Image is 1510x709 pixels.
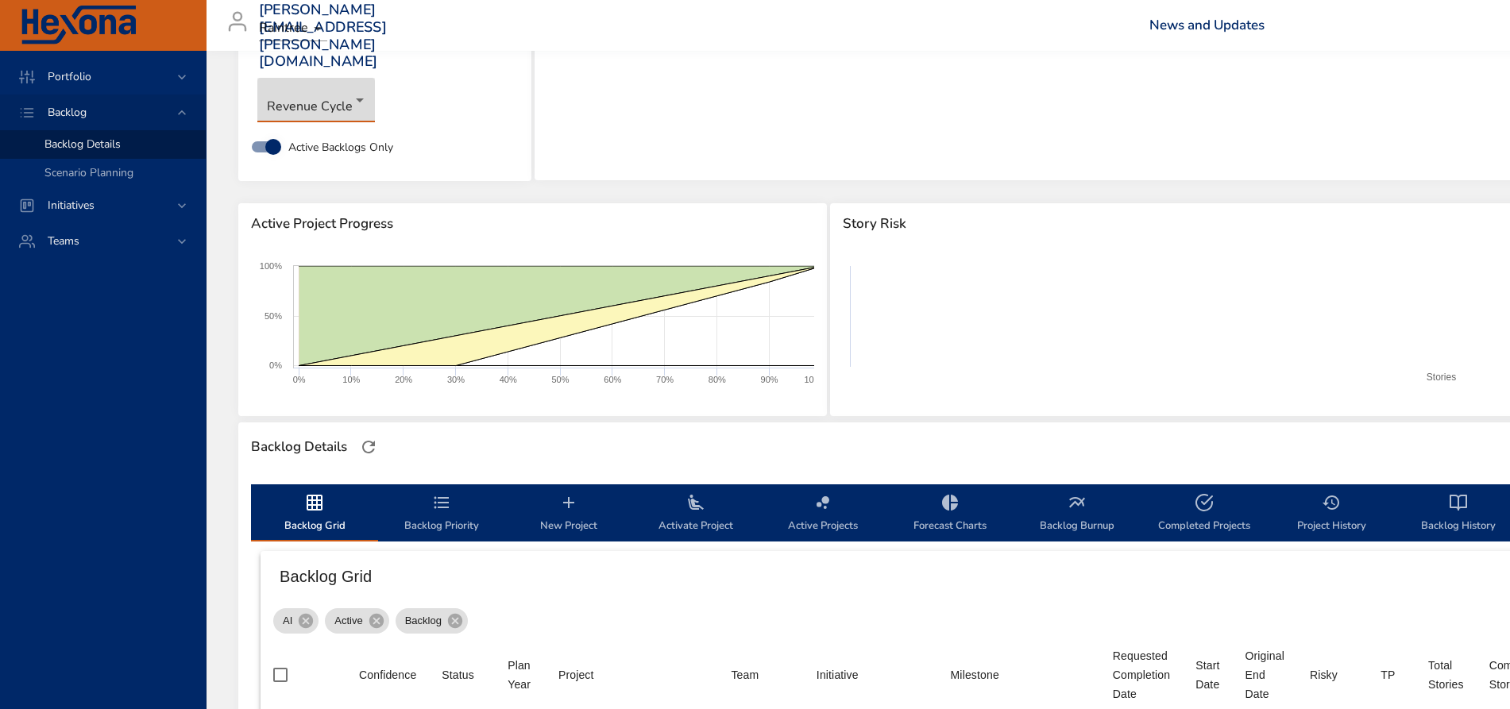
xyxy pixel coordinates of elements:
span: Milestone [951,665,1087,684]
a: News and Updates [1149,16,1265,34]
div: Plan Year [508,656,533,694]
div: Sort [1195,656,1219,694]
div: Revenue Cycle [257,78,375,122]
div: Team [731,665,759,684]
span: Teams [35,233,92,249]
img: Hexona [19,6,138,45]
span: Initiative [817,665,925,684]
div: Project [558,665,594,684]
div: Start Date [1195,656,1219,694]
span: Risky [1310,665,1355,684]
h3: [PERSON_NAME][EMAIL_ADDRESS][PERSON_NAME][DOMAIN_NAME] [259,2,387,70]
span: Project History [1277,493,1385,535]
div: Initiative [817,665,859,684]
div: Sort [442,665,474,684]
text: 60% [604,375,621,384]
span: Activate Project [642,493,750,535]
span: Forecast Charts [896,493,1004,535]
div: Backlog Details [246,434,352,460]
div: Active [325,608,388,634]
div: Sort [1310,665,1338,684]
div: Total Stories [1428,656,1464,694]
span: Active [325,613,372,629]
div: Sort [558,665,594,684]
text: 0% [269,360,282,370]
span: Portfolio [35,69,104,84]
span: Backlog [35,105,99,120]
span: AI [273,613,302,629]
span: Backlog [396,613,451,629]
text: 10% [342,375,360,384]
span: Status [442,665,482,684]
text: 80% [709,375,726,384]
span: TP [1381,665,1403,684]
text: 70% [656,375,674,384]
div: Backlog [396,608,468,634]
span: Active Backlogs Only [288,139,393,156]
div: Sort [1113,646,1170,703]
text: 90% [761,375,778,384]
text: 100% [804,375,826,384]
div: Raintree [259,16,327,41]
div: Sort [359,665,416,684]
div: Sort [951,665,999,684]
div: Sort [1245,646,1284,703]
span: Initiatives [35,198,107,213]
div: Confidence [359,665,416,684]
div: Sort [817,665,859,684]
div: Milestone [951,665,999,684]
div: Sort [1381,665,1395,684]
div: TP [1381,665,1395,684]
span: Active Projects [769,493,877,535]
span: Backlog Details [44,137,121,152]
div: Requested Completion Date [1113,646,1170,703]
span: Backlog Burnup [1023,493,1131,535]
text: 30% [447,375,465,384]
div: Sort [508,656,533,694]
span: Project [558,665,705,684]
span: Backlog Priority [388,493,496,535]
div: AI [273,608,319,634]
text: 20% [395,375,412,384]
div: Original End Date [1245,646,1284,703]
text: 0% [293,375,306,384]
span: New Project [515,493,623,535]
span: Scenario Planning [44,165,133,180]
span: Completed Projects [1150,493,1258,535]
div: Risky [1310,665,1338,684]
span: Backlog Grid [261,493,369,535]
text: 50% [265,311,282,321]
div: Sort [731,665,759,684]
button: Refresh Page [357,435,380,459]
text: 40% [500,375,517,384]
span: Team [731,665,790,684]
text: 50% [551,375,569,384]
div: Status [442,665,474,684]
span: Active Project Progress [251,216,814,232]
text: 100% [260,261,282,271]
div: Sort [1428,656,1464,694]
text: Stories [1427,372,1456,383]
